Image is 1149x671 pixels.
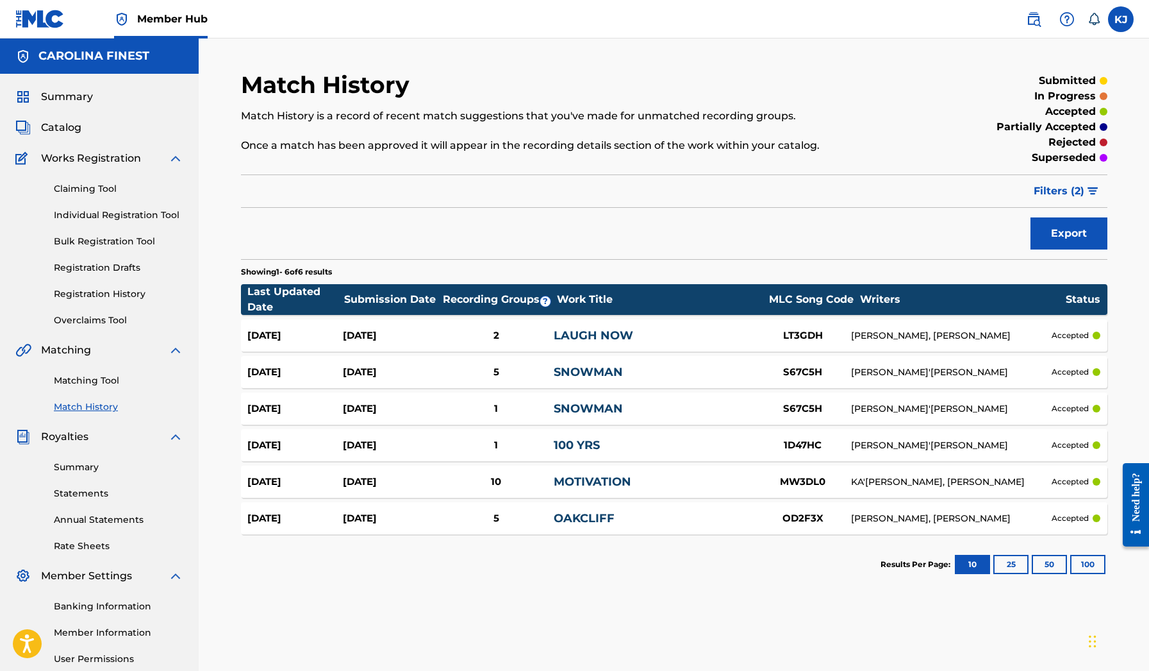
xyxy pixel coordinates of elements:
[241,108,908,124] p: Match History is a record of recent match suggestions that you've made for unmatched recording gr...
[41,151,141,166] span: Works Registration
[1052,476,1089,488] p: accepted
[1032,150,1096,166] p: superseded
[54,314,183,327] a: Overclaims Tool
[1039,73,1096,89] p: submitted
[1070,555,1105,574] button: 100
[851,475,1052,489] div: KA'[PERSON_NAME], [PERSON_NAME]
[54,374,183,387] a: Matching Tool
[438,511,553,526] div: 5
[438,328,553,343] div: 2
[755,328,851,343] div: LT3GDH
[343,438,438,453] div: [DATE]
[1045,104,1096,119] p: accepted
[1026,175,1107,207] button: Filters (2)
[15,89,31,105] img: Summary
[554,365,623,379] a: SNOWMAN
[851,329,1052,343] div: [PERSON_NAME], [PERSON_NAME]
[54,539,183,553] a: Rate Sheets
[247,365,343,380] div: [DATE]
[137,12,208,26] span: Member Hub
[247,402,343,416] div: [DATE]
[755,365,851,380] div: S67C5H
[1032,555,1067,574] button: 50
[763,292,859,307] div: MLC Song Code
[955,555,990,574] button: 10
[114,12,129,27] img: Top Rightsholder
[557,292,762,307] div: Work Title
[1052,439,1089,451] p: accepted
[441,292,556,307] div: Recording Groups
[438,402,553,416] div: 1
[54,261,183,275] a: Registration Drafts
[851,402,1052,416] div: [PERSON_NAME]'[PERSON_NAME]
[54,182,183,196] a: Claiming Tool
[41,120,81,135] span: Catalog
[851,366,1052,379] div: [PERSON_NAME]'[PERSON_NAME]
[1052,330,1089,341] p: accepted
[860,292,1065,307] div: Writers
[1054,6,1080,32] div: Help
[540,296,550,307] span: ?
[168,151,183,166] img: expand
[1085,609,1149,671] iframe: Chat Widget
[1030,217,1107,250] button: Export
[41,89,93,105] span: Summary
[54,461,183,474] a: Summary
[343,402,438,416] div: [DATE]
[168,429,183,445] img: expand
[343,365,438,380] div: [DATE]
[15,429,31,445] img: Royalties
[1066,292,1100,307] div: Status
[1113,452,1149,557] iframe: Resource Center
[247,511,343,526] div: [DATE]
[247,328,343,343] div: [DATE]
[1089,622,1096,661] div: Drag
[15,120,81,135] a: CatalogCatalog
[851,512,1052,525] div: [PERSON_NAME], [PERSON_NAME]
[1087,13,1100,26] div: Notifications
[438,475,553,489] div: 10
[41,568,132,584] span: Member Settings
[41,343,91,358] span: Matching
[15,343,31,358] img: Matching
[1026,12,1041,27] img: search
[241,138,908,153] p: Once a match has been approved it will appear in the recording details section of the work within...
[1052,366,1089,378] p: accepted
[880,559,954,570] p: Results Per Page:
[755,402,851,416] div: S67C5H
[344,292,440,307] div: Submission Date
[554,438,600,452] a: 100 YRS
[15,89,93,105] a: SummarySummary
[554,328,633,343] a: LAUGH NOW
[15,10,65,28] img: MLC Logo
[554,511,615,525] a: OAKCLIFF
[1052,403,1089,414] p: accepted
[1059,12,1075,27] img: help
[755,438,851,453] div: 1D47HC
[996,119,1096,135] p: partially accepted
[241,266,332,278] p: Showing 1 - 6 of 6 results
[168,568,183,584] img: expand
[15,120,31,135] img: Catalog
[247,438,343,453] div: [DATE]
[1052,513,1089,524] p: accepted
[554,475,631,489] a: MOTIVATION
[15,568,31,584] img: Member Settings
[554,402,623,416] a: SNOWMAN
[1034,183,1084,199] span: Filters ( 2 )
[54,208,183,222] a: Individual Registration Tool
[1021,6,1046,32] a: Public Search
[54,287,183,301] a: Registration History
[438,365,553,380] div: 5
[168,343,183,358] img: expand
[247,475,343,489] div: [DATE]
[38,49,149,64] h5: CAROLINA FINEST
[54,626,183,640] a: Member Information
[755,511,851,526] div: OD2F3X
[54,652,183,666] a: User Permissions
[755,475,851,489] div: MW3DL0
[15,151,32,166] img: Works Registration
